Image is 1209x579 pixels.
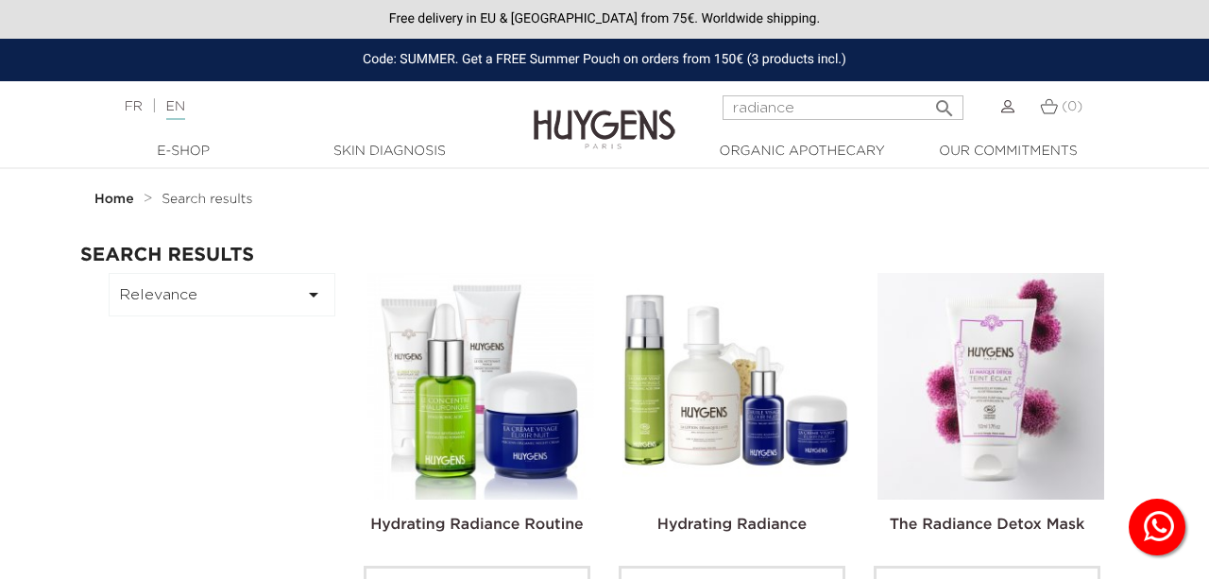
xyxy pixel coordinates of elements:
[933,92,956,114] i: 
[125,100,143,113] a: FR
[89,142,278,162] a: E-Shop
[166,100,185,120] a: EN
[109,273,335,316] button: Relevance
[723,95,963,120] input: Search
[162,192,252,207] a: Search results
[80,245,1129,265] h2: Search results
[115,95,490,118] div: |
[295,142,484,162] a: Skin Diagnosis
[162,193,252,206] span: Search results
[94,193,134,206] strong: Home
[913,142,1102,162] a: Our commitments
[622,273,849,500] img: Hydrating Radiance
[707,142,896,162] a: Organic Apothecary
[302,283,325,306] i: 
[1062,100,1082,113] span: (0)
[890,518,1085,533] a: The Radiance Detox Mask
[370,518,584,533] a: Hydrating Radiance Routine
[657,518,807,533] a: Hydrating Radiance
[367,273,594,500] img: Hydrating Radiance Routine
[877,273,1104,500] img: The Radiance Detox Mask
[534,79,675,152] img: Huygens
[94,192,138,207] a: Home
[928,90,962,115] button: 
